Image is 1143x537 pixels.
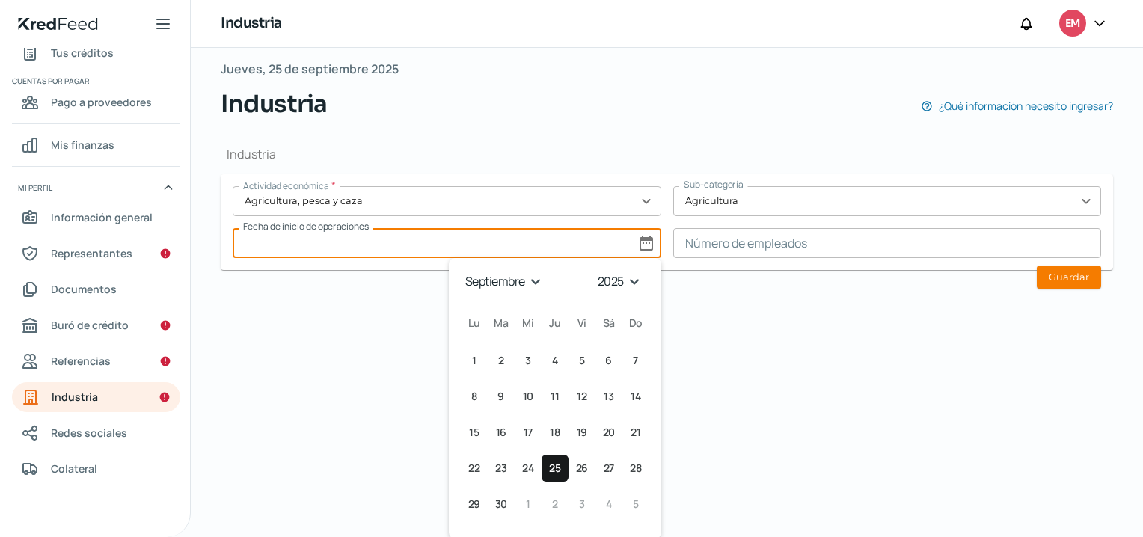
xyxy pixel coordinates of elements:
[684,178,744,191] span: Sub-categoría
[526,495,530,513] span: 1
[51,316,129,334] span: Buró de crédito
[579,352,585,369] span: 5
[605,352,612,369] span: 6
[606,495,612,513] span: 4
[495,459,506,477] span: 23
[633,352,638,369] span: 7
[472,352,476,369] span: 1
[524,423,533,441] span: 17
[469,423,479,441] span: 15
[525,352,531,369] span: 3
[51,423,127,442] span: Redes sociales
[552,352,558,369] span: 4
[221,13,282,34] h1: Industria
[604,387,613,405] span: 13
[12,418,180,448] a: Redes sociales
[498,352,504,369] span: 2
[549,459,560,477] span: 25
[603,316,615,330] span: sá
[51,352,111,370] span: Referencias
[52,387,98,406] span: Industria
[12,74,178,88] span: Cuentas por pagar
[468,459,479,477] span: 22
[51,244,132,263] span: Representantes
[12,274,180,304] a: Documentos
[221,58,399,80] span: Jueves, 25 de septiembre 2025
[551,387,559,405] span: 11
[243,220,369,233] span: Fecha de inicio de operaciones
[12,382,180,412] a: Industria
[51,93,152,111] span: Pago a proveedores
[51,43,114,62] span: Tus créditos
[576,459,588,477] span: 26
[12,346,180,376] a: Referencias
[12,88,180,117] a: Pago a proveedores
[51,280,117,298] span: Documentos
[494,316,508,330] span: ma
[12,38,180,68] a: Tus créditos
[629,316,643,330] span: do
[12,454,180,484] a: Colateral
[552,495,558,513] span: 2
[221,146,1113,162] h1: Industria
[550,423,560,441] span: 18
[577,316,586,330] span: vi
[471,387,477,405] span: 8
[12,310,180,340] a: Buró de crédito
[468,316,479,330] span: lu
[51,135,114,154] span: Mis finanzas
[630,459,641,477] span: 28
[603,423,615,441] span: 20
[522,459,533,477] span: 24
[579,495,585,513] span: 3
[468,495,480,513] span: 29
[1037,266,1101,289] button: Guardar
[577,423,587,441] span: 19
[939,96,1113,115] span: ¿Qué información necesito ingresar?
[577,387,586,405] span: 12
[604,459,614,477] span: 27
[12,239,180,268] a: Representantes
[631,423,640,441] span: 21
[495,495,507,513] span: 30
[18,181,52,194] span: Mi perfil
[243,179,329,192] span: Actividad económica
[549,316,560,330] span: ju
[497,387,504,405] span: 9
[1065,15,1079,33] span: EM
[523,387,533,405] span: 10
[12,203,180,233] a: Información general
[522,316,533,330] span: mi
[12,130,180,160] a: Mis finanzas
[51,208,153,227] span: Información general
[496,423,506,441] span: 16
[51,459,97,478] span: Colateral
[633,495,639,513] span: 5
[631,387,640,405] span: 14
[221,86,328,122] span: Industria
